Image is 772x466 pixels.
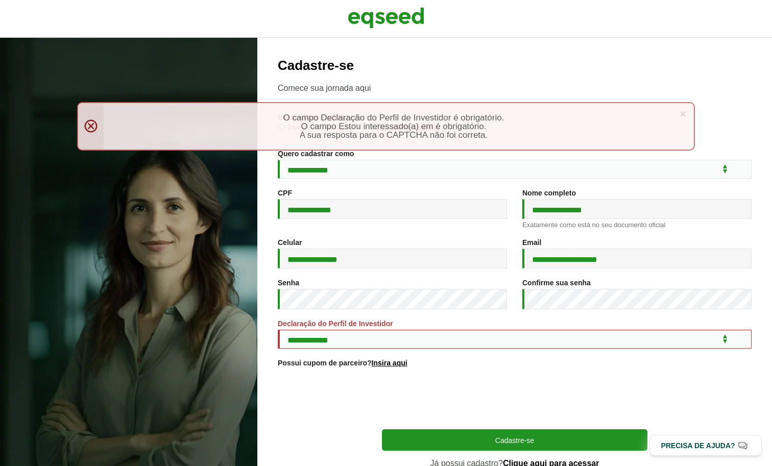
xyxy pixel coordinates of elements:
[372,359,407,366] a: Insira aqui
[522,279,591,286] label: Confirme sua senha
[114,113,673,122] li: O campo Declaração do Perfil de Investidor é obrigatório.
[278,58,752,73] h2: Cadastre-se
[114,122,673,131] li: O campo Estou interessado(a) em é obrigatório.
[278,359,407,366] label: Possui cupom de parceiro?
[437,379,592,419] iframe: reCAPTCHA
[382,429,647,451] button: Cadastre-se
[114,131,673,139] li: A sua resposta para o CAPTCHA não foi correta.
[522,239,541,246] label: Email
[278,83,752,93] p: Comece sua jornada aqui
[522,189,576,197] label: Nome completo
[278,320,393,327] label: Declaração do Perfil de Investidor
[348,5,424,31] img: EqSeed Logo
[278,189,292,197] label: CPF
[278,239,302,246] label: Celular
[680,108,686,119] a: ×
[278,279,299,286] label: Senha
[522,222,752,228] div: Exatamente como está no seu documento oficial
